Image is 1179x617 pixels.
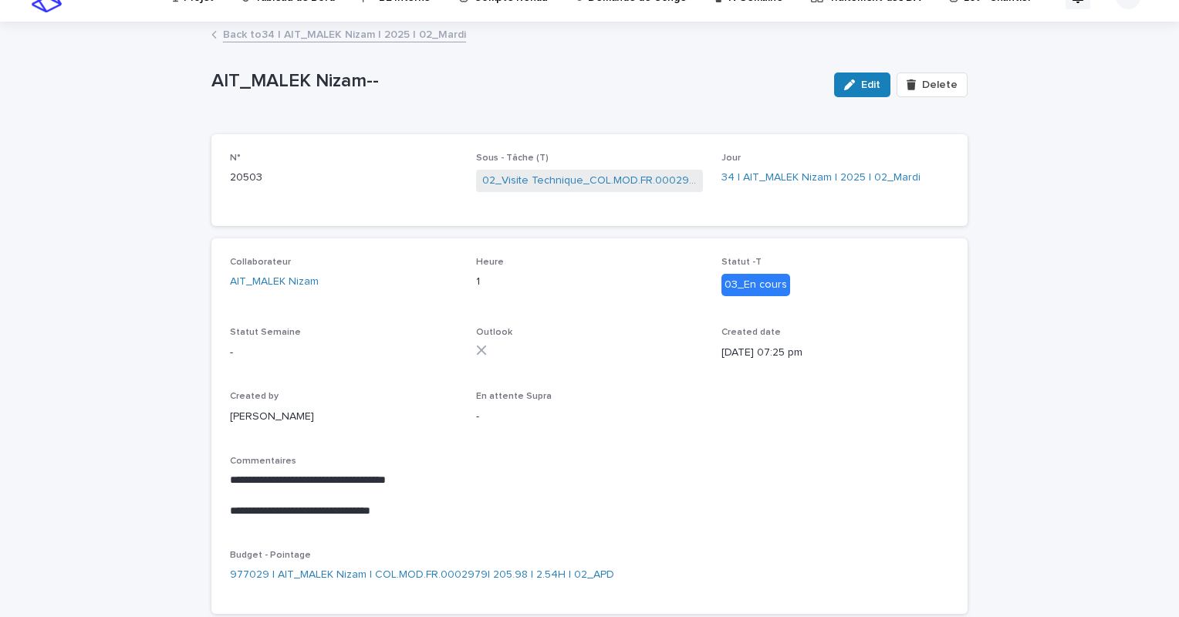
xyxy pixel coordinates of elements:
[230,567,614,583] a: 977029 | AIT_MALEK Nizam | COL.MOD.FR.0002979| 205.98 | 2.54H | 02_APD
[230,345,458,361] p: -
[476,274,704,290] p: 1
[230,170,458,186] p: 20503
[721,153,741,163] span: Jour
[476,258,504,267] span: Heure
[476,392,552,401] span: En attente Supra
[476,153,549,163] span: Sous - Tâche (T)
[230,258,291,267] span: Collaborateur
[230,457,296,466] span: Commentaires
[230,153,241,163] span: N°
[482,173,698,189] a: 02_Visite Technique_COL.MOD.FR.0002979
[230,328,301,337] span: Statut Semaine
[211,70,822,93] p: AIT_MALEK Nizam--
[721,345,949,361] p: [DATE] 07:25 pm
[476,409,704,425] p: -
[721,170,921,186] a: 34 | AIT_MALEK Nizam | 2025 | 02_Mardi
[223,25,466,42] a: Back to34 | AIT_MALEK Nizam | 2025 | 02_Mardi
[230,551,311,560] span: Budget - Pointage
[230,409,458,425] p: [PERSON_NAME]
[897,72,968,97] button: Delete
[230,392,279,401] span: Created by
[476,328,512,337] span: Outlook
[834,72,890,97] button: Edit
[861,79,880,90] span: Edit
[721,328,781,337] span: Created date
[230,274,319,290] a: AIT_MALEK Nizam
[721,274,790,296] div: 03_En cours
[922,79,958,90] span: Delete
[721,258,762,267] span: Statut -T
